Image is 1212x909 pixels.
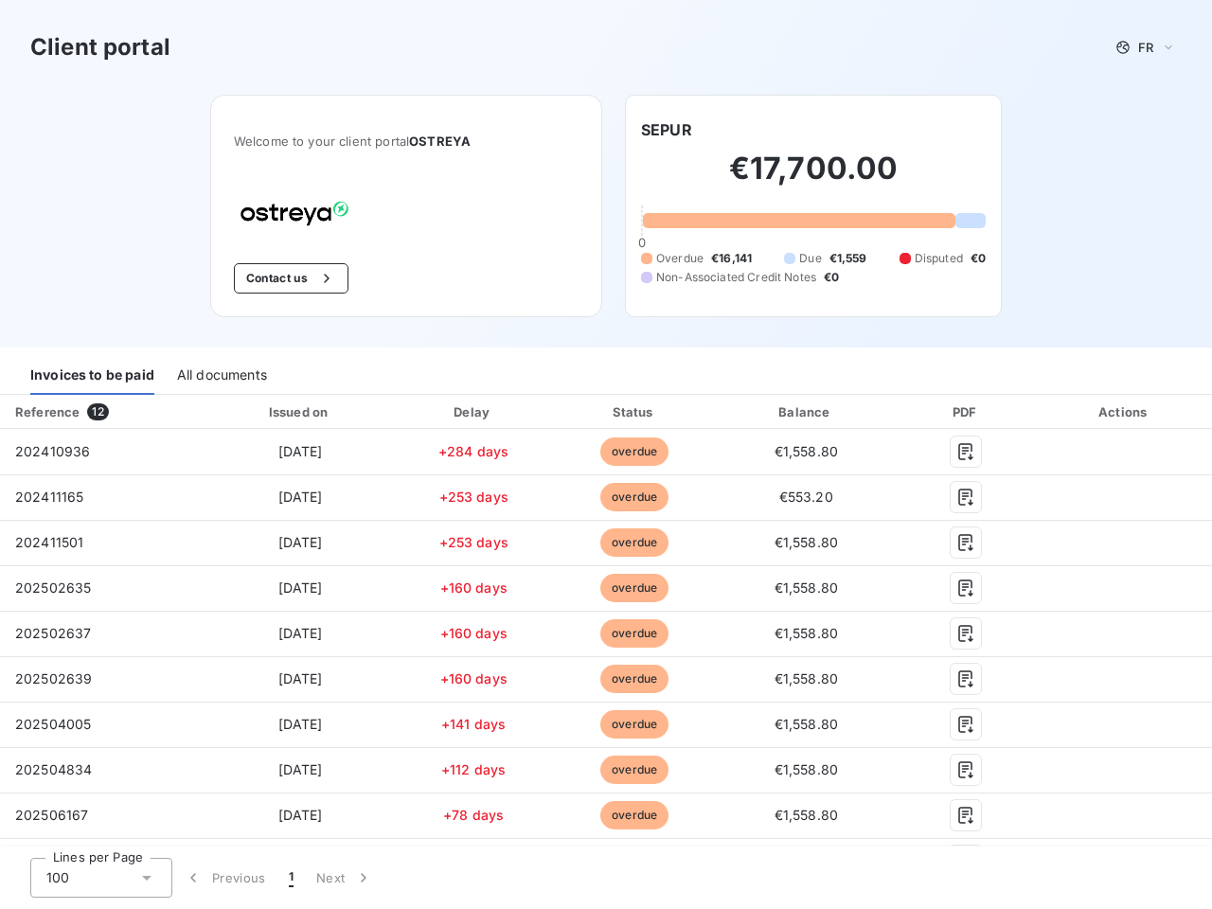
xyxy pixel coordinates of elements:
button: Contact us [234,263,348,294]
span: +160 days [440,670,508,686]
span: +141 days [441,716,506,732]
span: €553.20 [779,489,833,505]
span: €1,559 [829,250,867,267]
span: Non-Associated Credit Notes [656,269,816,286]
span: Overdue [656,250,704,267]
span: Welcome to your client portal [234,134,579,149]
span: FR [1138,40,1153,55]
span: overdue [600,665,668,693]
span: €1,558.80 [775,807,838,823]
span: overdue [600,619,668,648]
span: [DATE] [278,534,323,550]
span: 202504005 [15,716,91,732]
button: Previous [172,858,277,898]
span: +160 days [440,579,508,596]
div: Reference [15,404,80,419]
span: 202506167 [15,807,88,823]
span: 202504834 [15,761,92,777]
span: 202502635 [15,579,91,596]
h2: €17,700.00 [641,150,986,206]
span: €1,558.80 [775,761,838,777]
span: [DATE] [278,625,323,641]
div: Status [556,402,712,421]
span: Disputed [915,250,963,267]
span: €1,558.80 [775,443,838,459]
span: overdue [600,801,668,829]
span: +112 days [441,761,506,777]
span: €0 [971,250,986,267]
button: 1 [277,858,305,898]
span: +78 days [443,807,504,823]
span: overdue [600,710,668,739]
span: [DATE] [278,807,323,823]
span: overdue [600,437,668,466]
div: All documents [177,355,267,395]
span: 100 [46,868,69,887]
span: +284 days [438,443,508,459]
span: overdue [600,756,668,784]
span: 202411501 [15,534,83,550]
span: [DATE] [278,443,323,459]
span: Due [799,250,821,267]
span: €1,558.80 [775,716,838,732]
span: 1 [289,868,294,887]
span: [DATE] [278,579,323,596]
span: 0 [638,235,646,250]
div: Issued on [209,402,391,421]
div: Actions [1041,402,1208,421]
button: Next [305,858,384,898]
span: OSTREYA [409,134,471,149]
span: €1,558.80 [775,534,838,550]
span: +253 days [439,534,508,550]
img: Company logo [234,194,355,233]
span: +253 days [439,489,508,505]
span: +160 days [440,625,508,641]
span: 202411165 [15,489,83,505]
div: PDF [900,402,1034,421]
span: €1,558.80 [775,579,838,596]
span: 12 [87,403,108,420]
h3: Client portal [30,30,170,64]
h6: SEPUR [641,118,692,141]
div: Delay [399,402,548,421]
span: 202410936 [15,443,90,459]
div: Balance [721,402,892,421]
span: overdue [600,574,668,602]
span: [DATE] [278,489,323,505]
span: 202502639 [15,670,92,686]
span: €0 [824,269,839,286]
div: Invoices to be paid [30,355,154,395]
span: overdue [600,528,668,557]
span: €16,141 [711,250,752,267]
span: €1,558.80 [775,625,838,641]
span: 202502637 [15,625,91,641]
span: [DATE] [278,761,323,777]
span: [DATE] [278,670,323,686]
span: [DATE] [278,716,323,732]
span: €1,558.80 [775,670,838,686]
span: overdue [600,483,668,511]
